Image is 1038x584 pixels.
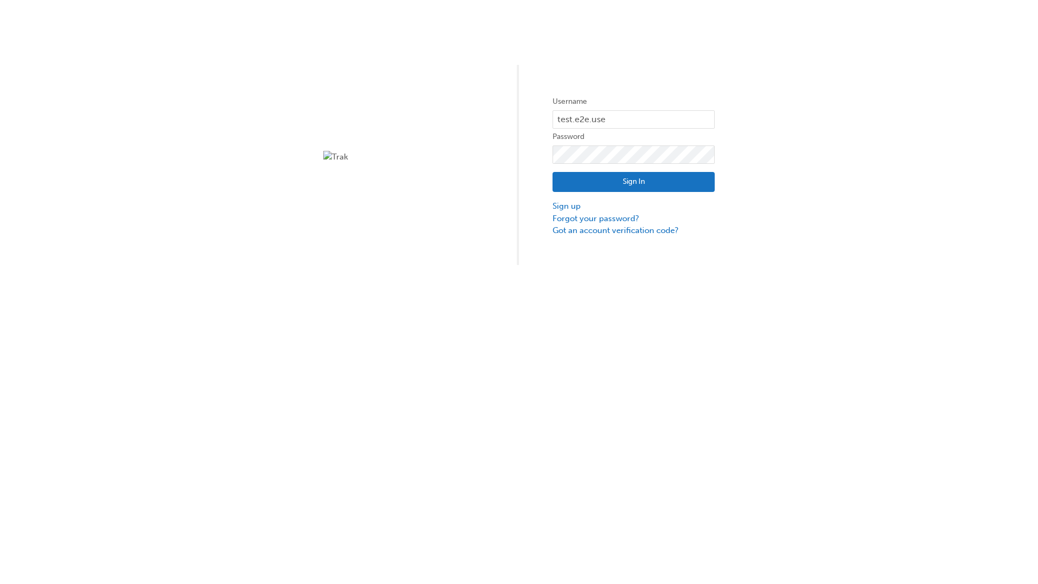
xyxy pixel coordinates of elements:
[553,224,715,237] a: Got an account verification code?
[553,95,715,108] label: Username
[553,172,715,193] button: Sign In
[553,130,715,143] label: Password
[323,151,485,163] img: Trak
[553,110,715,129] input: Username
[553,200,715,213] a: Sign up
[553,213,715,225] a: Forgot your password?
